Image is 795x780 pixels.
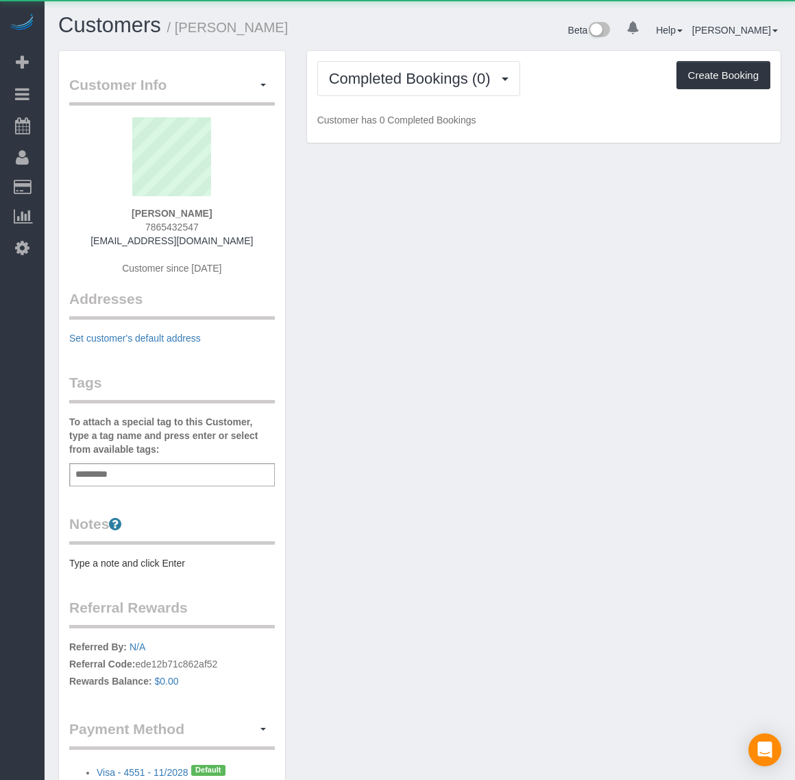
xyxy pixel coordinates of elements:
[90,235,253,246] a: [EMAIL_ADDRESS][DOMAIN_NAME]
[69,556,275,570] pre: Type a note and click Enter
[69,640,275,692] p: ede12b71c862af52
[191,765,225,776] span: Default
[317,61,520,96] button: Completed Bookings (0)
[69,657,135,671] label: Referral Code:
[69,674,152,688] label: Rewards Balance:
[155,676,179,687] a: $0.00
[167,20,289,35] small: / [PERSON_NAME]
[69,415,275,456] label: To attach a special tag to this Customer, type a tag name and press enter or select from availabl...
[8,14,36,33] img: Automaid Logo
[317,113,770,127] p: Customer has 0 Completed Bookings
[568,25,611,36] a: Beta
[69,373,275,403] legend: Tags
[132,208,212,219] strong: [PERSON_NAME]
[145,222,199,233] span: 7865432547
[587,22,610,40] img: New interface
[122,263,221,274] span: Customer since [DATE]
[58,13,161,37] a: Customers
[329,70,498,87] span: Completed Bookings (0)
[69,598,275,628] legend: Referral Rewards
[130,641,145,652] a: N/A
[97,767,188,778] a: Visa - 4551 - 11/2028
[69,333,201,344] a: Set customer's default address
[676,61,770,90] button: Create Booking
[69,514,275,545] legend: Notes
[69,75,275,106] legend: Customer Info
[69,640,127,654] label: Referred By:
[69,719,275,750] legend: Payment Method
[656,25,683,36] a: Help
[692,25,778,36] a: [PERSON_NAME]
[748,733,781,766] div: Open Intercom Messenger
